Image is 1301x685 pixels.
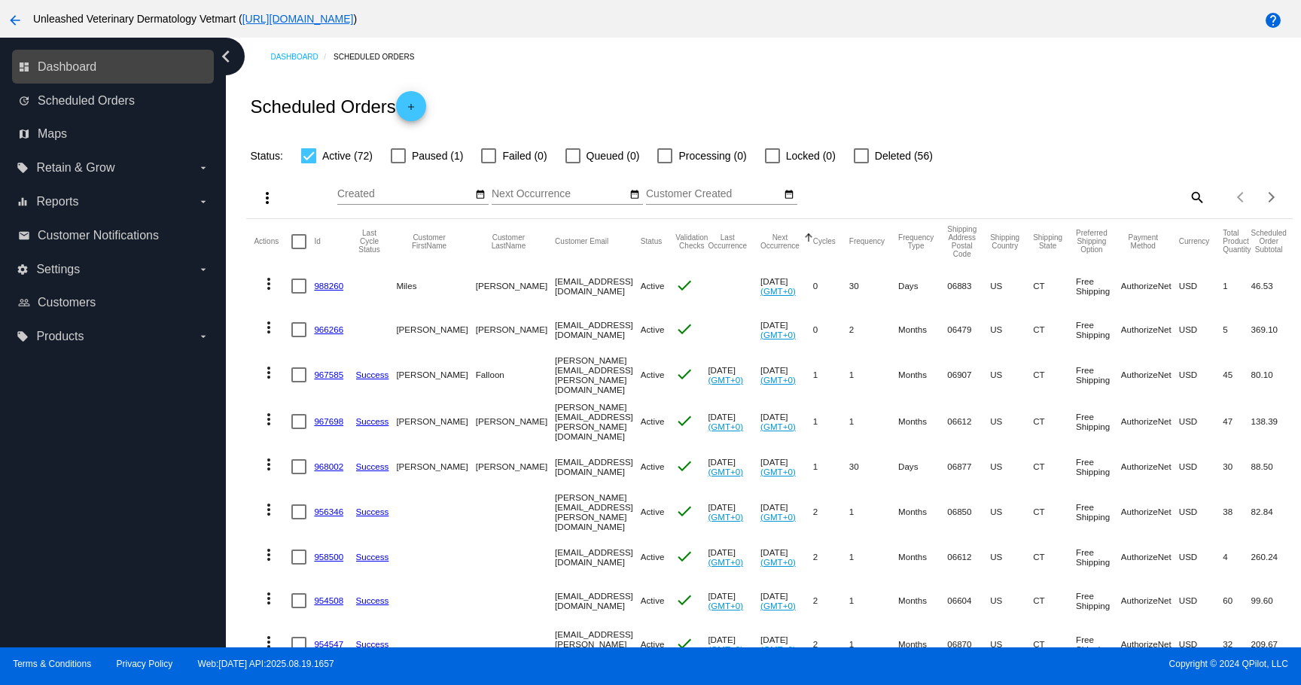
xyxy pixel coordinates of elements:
[708,535,760,579] mat-cell: [DATE]
[18,89,209,113] a: update Scheduled Orders
[675,591,693,609] mat-icon: check
[760,601,796,610] a: (GMT+0)
[270,45,334,68] a: Dashboard
[641,281,665,291] span: Active
[641,370,665,379] span: Active
[898,398,947,445] mat-cell: Months
[675,412,693,430] mat-icon: check
[898,579,947,623] mat-cell: Months
[36,195,78,209] span: Reports
[708,579,760,623] mat-cell: [DATE]
[555,352,641,398] mat-cell: [PERSON_NAME][EMAIL_ADDRESS][PERSON_NAME][DOMAIN_NAME]
[17,263,29,276] i: settings
[1033,535,1076,579] mat-cell: CT
[947,352,990,398] mat-cell: 06907
[314,281,343,291] a: 988260
[1251,229,1287,254] button: Change sorting for Subtotal
[1076,445,1121,489] mat-cell: Free Shipping
[1033,308,1076,352] mat-cell: CT
[356,370,389,379] a: Success
[260,546,278,564] mat-icon: more_vert
[784,189,794,201] mat-icon: date_range
[260,589,278,607] mat-icon: more_vert
[849,579,898,623] mat-cell: 1
[898,352,947,398] mat-cell: Months
[412,147,463,165] span: Paused (1)
[1223,352,1251,398] mat-cell: 45
[1121,623,1179,666] mat-cell: AuthorizeNet
[476,233,541,250] button: Change sorting for CustomerLastName
[396,445,475,489] mat-cell: [PERSON_NAME]
[1179,489,1223,535] mat-cell: USD
[1179,579,1223,623] mat-cell: USD
[476,352,555,398] mat-cell: Falloon
[1179,237,1210,246] button: Change sorting for CurrencyIso
[555,445,641,489] mat-cell: [EMAIL_ADDRESS][DOMAIN_NAME]
[197,162,209,174] i: arrow_drop_down
[476,398,555,445] mat-cell: [PERSON_NAME]
[1223,264,1251,308] mat-cell: 1
[314,370,343,379] a: 967585
[396,233,462,250] button: Change sorting for CustomerFirstName
[990,352,1033,398] mat-cell: US
[898,445,947,489] mat-cell: Days
[260,455,278,473] mat-icon: more_vert
[356,639,389,649] a: Success
[250,150,283,162] span: Status:
[947,308,990,352] mat-cell: 06479
[813,623,849,666] mat-cell: 2
[947,579,990,623] mat-cell: 06604
[990,535,1033,579] mat-cell: US
[675,219,708,264] mat-header-cell: Validation Checks
[1251,308,1300,352] mat-cell: 369.10
[1251,398,1300,445] mat-cell: 138.39
[1033,623,1076,666] mat-cell: CT
[555,489,641,535] mat-cell: [PERSON_NAME][EMAIL_ADDRESS][PERSON_NAME][DOMAIN_NAME]
[813,237,836,246] button: Change sorting for Cycles
[849,352,898,398] mat-cell: 1
[898,233,934,250] button: Change sorting for FrequencyType
[947,398,990,445] mat-cell: 06612
[813,445,849,489] mat-cell: 1
[1121,579,1179,623] mat-cell: AuthorizeNet
[760,557,796,567] a: (GMT+0)
[1179,398,1223,445] mat-cell: USD
[813,535,849,579] mat-cell: 2
[250,91,425,121] h2: Scheduled Orders
[1033,579,1076,623] mat-cell: CT
[476,308,555,352] mat-cell: [PERSON_NAME]
[258,189,276,207] mat-icon: more_vert
[356,416,389,426] a: Success
[396,352,475,398] mat-cell: [PERSON_NAME]
[356,507,389,516] a: Success
[314,416,343,426] a: 967698
[314,552,343,562] a: 958500
[1223,308,1251,352] mat-cell: 5
[13,659,91,669] a: Terms & Conditions
[476,445,555,489] mat-cell: [PERSON_NAME]
[641,639,665,649] span: Active
[849,535,898,579] mat-cell: 1
[18,55,209,79] a: dashboard Dashboard
[1121,489,1179,535] mat-cell: AuthorizeNet
[1076,398,1121,445] mat-cell: Free Shipping
[1033,352,1076,398] mat-cell: CT
[38,60,96,74] span: Dashboard
[1251,535,1300,579] mat-cell: 260.24
[990,489,1033,535] mat-cell: US
[947,535,990,579] mat-cell: 06612
[947,445,990,489] mat-cell: 06877
[898,264,947,308] mat-cell: Days
[555,264,641,308] mat-cell: [EMAIL_ADDRESS][DOMAIN_NAME]
[678,147,746,165] span: Processing (0)
[6,11,24,29] mat-icon: arrow_back
[1179,308,1223,352] mat-cell: USD
[38,296,96,309] span: Customers
[242,13,354,25] a: [URL][DOMAIN_NAME]
[396,308,475,352] mat-cell: [PERSON_NAME]
[1264,11,1282,29] mat-icon: help
[337,188,473,200] input: Created
[314,237,320,246] button: Change sorting for Id
[396,398,475,445] mat-cell: [PERSON_NAME]
[334,45,428,68] a: Scheduled Orders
